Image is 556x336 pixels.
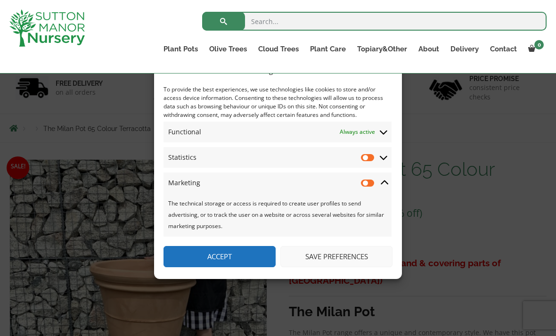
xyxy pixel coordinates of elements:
img: logo [9,9,85,47]
a: Contact [484,42,523,56]
input: Search... [202,12,547,31]
div: To provide the best experiences, we use technologies like cookies to store and/or access device i... [164,85,392,119]
a: Delivery [445,42,484,56]
a: Plant Pots [158,42,204,56]
summary: Statistics [164,147,392,168]
button: Accept [164,246,276,267]
a: About [413,42,445,56]
button: Save preferences [280,246,392,267]
a: Plant Care [304,42,352,56]
summary: Marketing [164,172,392,193]
span: Marketing [168,177,200,188]
span: The technical storage or access is required to create user profiles to send advertising, or to tr... [168,199,384,230]
a: Olive Trees [204,42,253,56]
span: 0 [534,40,544,49]
a: Cloud Trees [253,42,304,56]
span: Functional [168,126,201,138]
span: Statistics [168,152,196,163]
a: 0 [523,42,547,56]
span: Always active [340,126,375,138]
summary: Functional Always active [164,122,392,142]
a: Topiary&Other [352,42,413,56]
